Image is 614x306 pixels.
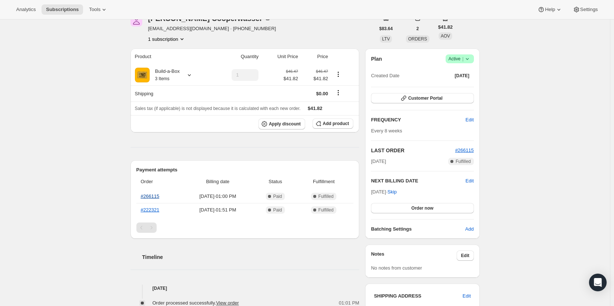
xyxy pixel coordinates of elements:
[456,159,471,164] span: Fulfilled
[85,4,112,15] button: Tools
[438,24,453,31] span: $41.82
[16,7,36,13] span: Analytics
[375,24,397,34] button: $83.64
[299,178,349,185] span: Fulfillment
[46,7,79,13] span: Subscriptions
[465,225,474,233] span: Add
[580,7,598,13] span: Settings
[131,85,212,102] th: Shipping
[461,253,470,259] span: Edit
[412,24,424,34] button: 2
[153,300,239,306] span: Order processed successfully.
[135,68,150,82] img: product img
[441,33,450,39] span: AOV
[269,121,301,127] span: Apply discount
[216,300,239,306] a: View order
[273,207,282,213] span: Paid
[408,95,442,101] span: Customer Portal
[589,274,607,291] div: Open Intercom Messenger
[371,55,382,63] h2: Plan
[371,203,474,213] button: Order now
[371,265,422,271] span: No notes from customer
[258,118,305,129] button: Apply discount
[141,193,160,199] a: #266115
[183,193,253,200] span: [DATE] · 01:00 PM
[371,93,474,103] button: Customer Portal
[155,76,169,81] small: 3 Items
[273,193,282,199] span: Paid
[142,253,360,261] h2: Timeline
[131,285,360,292] h4: [DATE]
[458,290,475,302] button: Edit
[12,4,40,15] button: Analytics
[568,4,602,15] button: Settings
[318,193,333,199] span: Fulfilled
[450,71,474,81] button: [DATE]
[371,250,457,261] h3: Notes
[316,91,328,96] span: $0.00
[463,292,471,300] span: Edit
[136,166,354,174] h2: Payment attempts
[323,121,349,127] span: Add product
[313,118,353,129] button: Add product
[318,207,333,213] span: Fulfilled
[465,177,474,185] button: Edit
[374,292,463,300] h3: SHIPPING ADDRESS
[131,15,142,26] span: Fran Cooperwasser
[286,69,298,74] small: $46.47
[545,7,555,13] span: Help
[136,174,181,190] th: Order
[148,15,271,22] div: [PERSON_NAME] Cooperwasser
[533,4,567,15] button: Help
[457,250,474,261] button: Edit
[371,116,465,124] h2: FREQUENCY
[183,178,253,185] span: Billing date
[308,106,322,111] span: $41.82
[455,147,474,153] a: #266115
[183,206,253,214] span: [DATE] · 01:51 PM
[379,26,393,32] span: $83.64
[371,147,455,154] h2: LAST ORDER
[332,70,344,78] button: Product actions
[332,89,344,97] button: Shipping actions
[257,178,294,185] span: Status
[465,116,474,124] span: Edit
[300,49,331,65] th: Price
[382,36,390,42] span: LTV
[371,177,465,185] h2: NEXT BILLING DATE
[148,35,186,43] button: Product actions
[461,223,478,235] button: Add
[141,207,160,213] a: #222321
[449,55,471,63] span: Active
[211,49,261,65] th: Quantity
[135,106,301,111] span: Sales tax (if applicable) is not displayed because it is calculated with each new order.
[455,73,470,79] span: [DATE]
[89,7,100,13] span: Tools
[283,75,298,82] span: $41.82
[371,72,399,79] span: Created Date
[371,225,465,233] h6: Batching Settings
[316,69,328,74] small: $46.47
[150,68,180,82] div: Build-a-Box
[261,49,300,65] th: Unit Price
[388,188,397,196] span: Skip
[303,75,328,82] span: $41.82
[371,158,386,165] span: [DATE]
[383,186,401,198] button: Skip
[148,25,276,32] span: [EMAIL_ADDRESS][DOMAIN_NAME] · [PHONE_NUMBER]
[408,36,427,42] span: ORDERS
[417,26,419,32] span: 2
[461,114,478,126] button: Edit
[411,205,433,211] span: Order now
[462,56,463,62] span: |
[42,4,83,15] button: Subscriptions
[371,128,402,134] span: Every 8 weeks
[371,189,397,195] span: [DATE] ·
[136,223,354,233] nav: Pagination
[455,147,474,154] button: #266115
[131,49,212,65] th: Product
